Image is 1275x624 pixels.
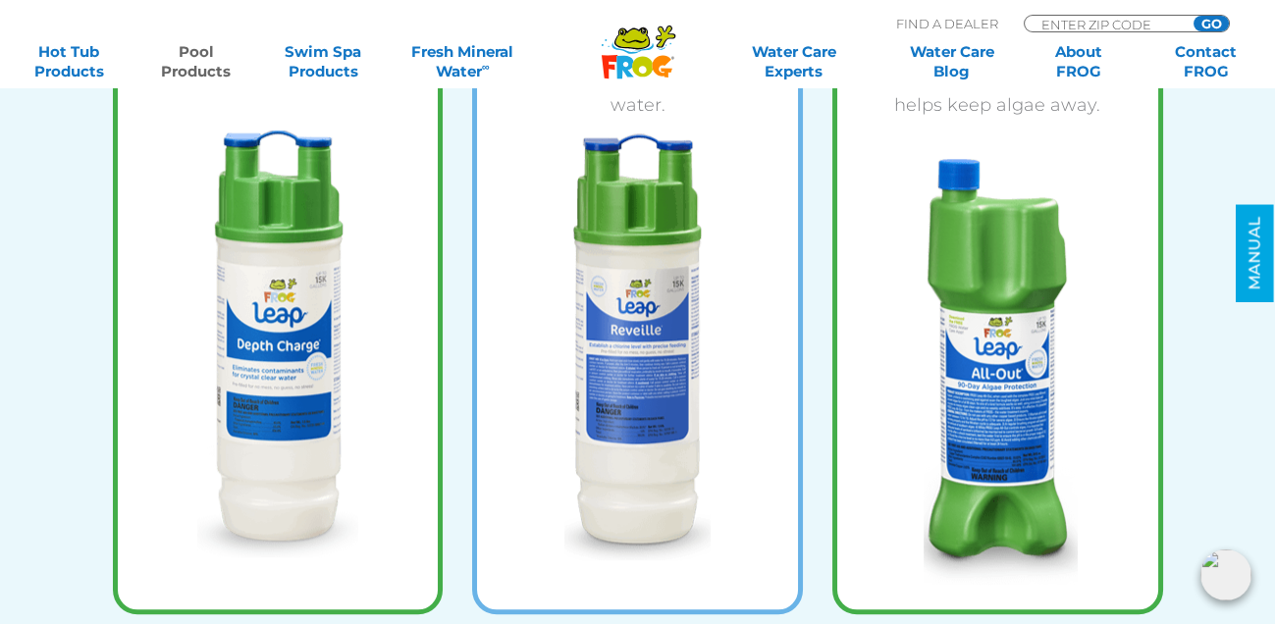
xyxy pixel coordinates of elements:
[1200,549,1251,600] img: openIcon
[1030,42,1129,81] a: AboutFROG
[197,130,358,557] img: algae-protect-depth-charge
[902,42,1001,81] a: Water CareBlog
[401,42,525,81] a: Fresh MineralWater∞
[896,15,998,32] p: Find A Dealer
[1236,205,1274,302] a: MANUAL
[1039,16,1172,32] input: Zip Code Form
[558,133,718,560] img: algae-protect-reveille
[274,42,373,81] a: Swim SpaProducts
[147,42,246,81] a: PoolProducts
[482,60,490,74] sup: ∞
[1194,16,1229,31] input: GO
[20,42,119,81] a: Hot TubProducts
[1156,42,1255,81] a: ContactFROG
[917,158,1078,585] img: algae-protect-all-out
[714,42,875,81] a: Water CareExperts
